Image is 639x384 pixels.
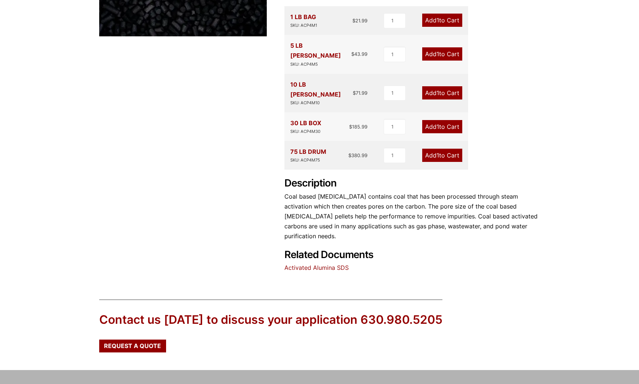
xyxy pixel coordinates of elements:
bdi: 185.99 [349,124,367,130]
div: SKU: ACP4M30 [290,128,321,135]
span: 1 [437,152,439,159]
div: 1 LB BAG [290,12,317,29]
bdi: 21.99 [352,18,367,23]
span: 1 [437,17,439,24]
div: SKU: ACP4M1 [290,22,317,29]
h2: Description [284,177,540,189]
a: Add1to Cart [422,120,462,133]
a: Activated Alumina SDS [284,264,349,271]
div: 75 LB DRUM [290,147,326,164]
div: 30 LB BOX [290,118,321,135]
span: $ [349,124,352,130]
span: $ [348,152,351,158]
div: SKU: ACP4M5 [290,61,352,68]
div: SKU: ACP4M10 [290,99,353,106]
span: 1 [437,89,439,97]
a: Add1to Cart [422,86,462,99]
bdi: 43.99 [351,51,367,57]
span: Request a Quote [104,343,161,349]
a: Request a Quote [99,340,166,352]
span: 1 [437,50,439,58]
div: SKU: ACP4M75 [290,157,326,164]
span: $ [353,90,356,96]
div: Contact us [DATE] to discuss your application 630.980.5205 [99,312,442,328]
div: 5 LB [PERSON_NAME] [290,41,352,68]
div: 10 LB [PERSON_NAME] [290,80,353,106]
p: Coal based [MEDICAL_DATA] contains coal that has been processed through steam activation which th... [284,192,540,242]
span: $ [351,51,354,57]
span: 1 [437,123,439,130]
span: $ [352,18,355,23]
bdi: 380.99 [348,152,367,158]
a: Add1to Cart [422,14,462,27]
a: Add1to Cart [422,47,462,61]
a: Add1to Cart [422,149,462,162]
bdi: 71.99 [353,90,367,96]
